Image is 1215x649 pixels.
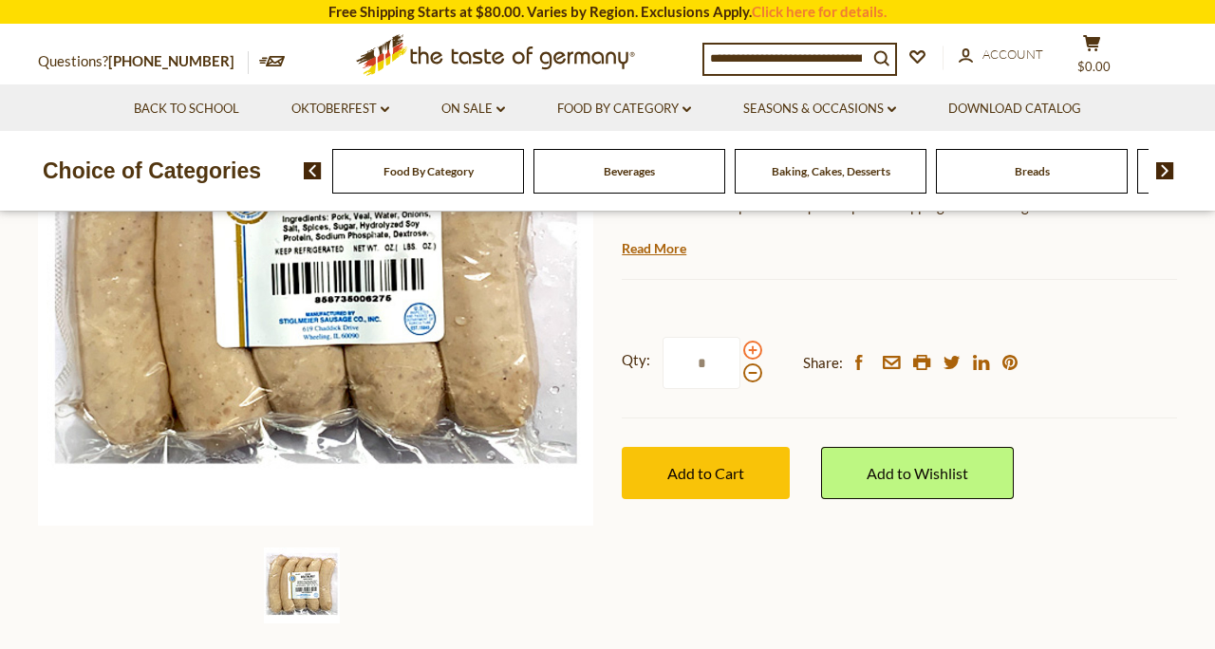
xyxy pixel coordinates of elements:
[1015,164,1050,178] a: Breads
[383,164,474,178] a: Food By Category
[948,99,1081,120] a: Download Catalog
[108,52,234,69] a: [PHONE_NUMBER]
[622,447,790,499] button: Add to Cart
[622,239,686,258] a: Read More
[304,162,322,179] img: previous arrow
[821,447,1014,499] a: Add to Wishlist
[1077,59,1111,74] span: $0.00
[134,99,239,120] a: Back to School
[667,464,744,482] span: Add to Cart
[604,164,655,178] a: Beverages
[622,348,650,372] strong: Qty:
[264,547,340,623] img: Stiglmeier Bavarian-style Bratwurst, 1 lbs., medium coarse
[557,99,691,120] a: Food By Category
[640,232,1177,256] li: We will ship this product in heat-protective packaging and ice.
[752,3,887,20] a: Click here for details.
[982,46,1043,62] span: Account
[38,49,249,74] p: Questions?
[803,351,843,375] span: Share:
[743,99,896,120] a: Seasons & Occasions
[1156,162,1174,179] img: next arrow
[663,337,740,389] input: Qty:
[959,45,1043,65] a: Account
[291,99,389,120] a: Oktoberfest
[441,99,505,120] a: On Sale
[1063,34,1120,82] button: $0.00
[772,164,890,178] a: Baking, Cakes, Desserts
